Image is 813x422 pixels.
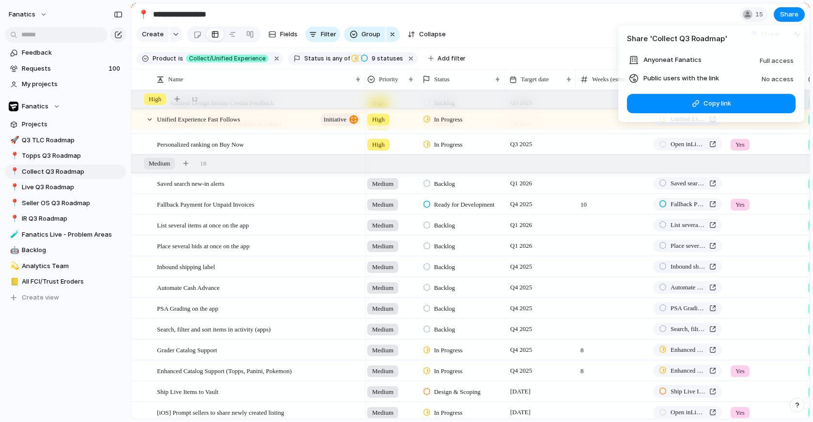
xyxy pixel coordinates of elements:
[627,33,796,45] h4: Share ' Collect Q3 Roadmap '
[643,74,719,83] span: Public users with the link
[643,55,702,65] span: Anyone at Fanatics
[760,57,794,64] span: Full access
[762,75,794,83] span: No access
[627,94,796,113] button: Copy link
[704,99,731,108] span: Copy link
